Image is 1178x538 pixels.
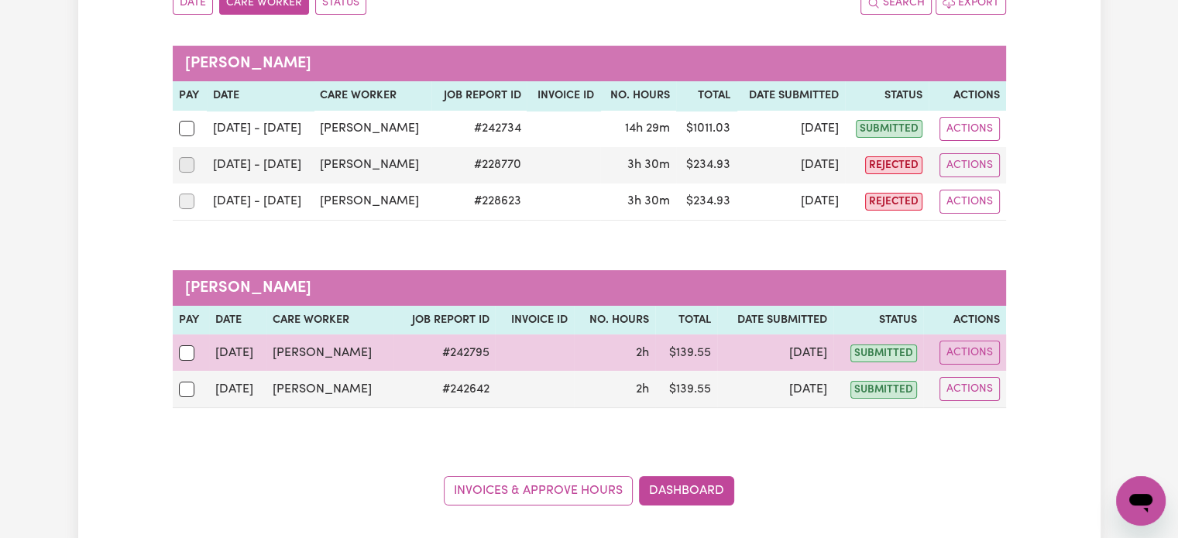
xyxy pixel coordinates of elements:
[444,476,633,505] a: Invoices & Approve Hours
[393,371,496,408] td: # 242642
[173,270,1006,306] caption: [PERSON_NAME]
[676,81,736,111] th: Total
[209,334,266,371] td: [DATE]
[207,183,314,221] td: [DATE] - [DATE]
[833,306,923,335] th: Status
[636,347,649,359] span: 2 hours
[737,147,845,183] td: [DATE]
[393,306,496,335] th: Job Report ID
[266,334,393,371] td: [PERSON_NAME]
[431,183,527,221] td: # 228623
[314,147,432,183] td: [PERSON_NAME]
[173,306,210,335] th: Pay
[717,306,833,335] th: Date Submitted
[939,190,1000,214] button: Actions
[939,377,1000,401] button: Actions
[636,383,649,396] span: 2 hours
[737,81,845,111] th: Date Submitted
[266,371,393,408] td: [PERSON_NAME]
[676,183,736,221] td: $ 234.93
[939,117,1000,141] button: Actions
[856,120,922,138] span: submitted
[737,111,845,147] td: [DATE]
[173,81,208,111] th: Pay
[266,306,393,335] th: Care worker
[314,111,432,147] td: [PERSON_NAME]
[655,371,717,408] td: $ 139.55
[1116,476,1166,526] iframe: Button to launch messaging window
[574,306,656,335] th: No. Hours
[923,306,1006,335] th: Actions
[939,341,1000,365] button: Actions
[209,371,266,408] td: [DATE]
[173,46,1006,81] caption: [PERSON_NAME]
[431,81,527,111] th: Job Report ID
[737,183,845,221] td: [DATE]
[431,111,527,147] td: # 242734
[314,183,432,221] td: [PERSON_NAME]
[600,81,677,111] th: No. Hours
[207,147,314,183] td: [DATE] - [DATE]
[717,371,833,408] td: [DATE]
[625,122,670,135] span: 14 hours 29 minutes
[627,159,670,171] span: 3 hours 30 minutes
[207,111,314,147] td: [DATE] - [DATE]
[939,153,1000,177] button: Actions
[393,334,496,371] td: # 242795
[850,344,917,362] span: submitted
[865,156,922,174] span: rejected
[850,381,917,399] span: submitted
[929,81,1006,111] th: Actions
[655,306,717,335] th: Total
[314,81,432,111] th: Care worker
[676,147,736,183] td: $ 234.93
[655,334,717,371] td: $ 139.55
[627,195,670,207] span: 3 hours 30 minutes
[207,81,314,111] th: Date
[676,111,736,147] td: $ 1011.03
[639,476,734,505] a: Dashboard
[209,306,266,335] th: Date
[495,306,573,335] th: Invoice ID
[845,81,929,111] th: Status
[431,147,527,183] td: # 228770
[527,81,599,111] th: Invoice ID
[865,193,922,211] span: rejected
[717,334,833,371] td: [DATE]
